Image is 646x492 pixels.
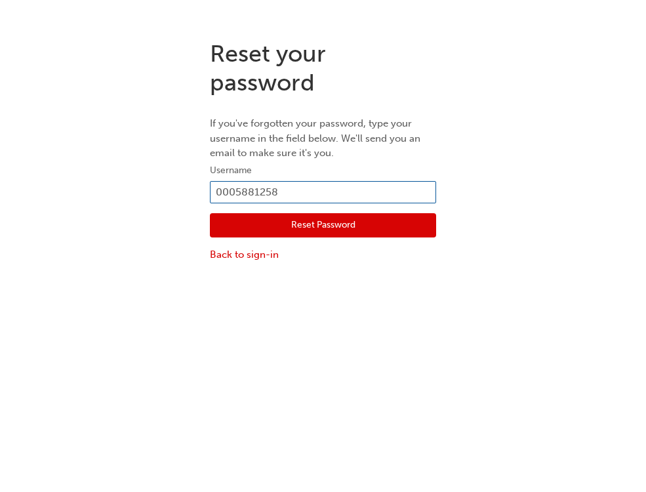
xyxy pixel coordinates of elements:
[210,39,436,96] h1: Reset your password
[210,181,436,203] input: Username
[210,247,436,262] a: Back to sign-in
[210,116,436,161] p: If you've forgotten your password, type your username in the field below. We'll send you an email...
[210,213,436,238] button: Reset Password
[210,163,436,178] label: Username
